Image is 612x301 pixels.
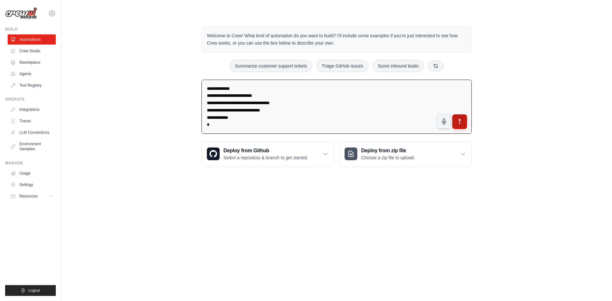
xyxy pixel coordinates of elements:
[8,34,56,45] a: Automations
[207,32,466,47] p: Welcome to Crew! What kind of automation do you want to build? I'll include some examples if you'...
[580,270,612,301] div: Widżet czatu
[5,285,56,296] button: Logout
[5,161,56,166] div: Manage
[8,80,56,90] a: Tool Registry
[316,60,368,72] button: Triage GitHub issues
[8,57,56,68] a: Marketplace
[8,191,56,201] button: Resources
[5,97,56,102] div: Operate
[19,194,38,199] span: Resources
[8,116,56,126] a: Traces
[28,288,40,293] span: Logout
[361,154,415,161] p: Choose a zip file to upload.
[5,7,37,19] img: Logo
[8,69,56,79] a: Agents
[8,127,56,138] a: LLM Connections
[223,154,308,161] p: Select a repository & branch to get started.
[223,147,308,154] h3: Deploy from Github
[8,180,56,190] a: Settings
[8,139,56,154] a: Environment Variables
[229,60,312,72] button: Summarize customer support tickets
[8,104,56,115] a: Integrations
[8,168,56,178] a: Usage
[5,27,56,32] div: Build
[580,270,612,301] iframe: Chat Widget
[372,60,424,72] button: Score inbound leads
[361,147,415,154] h3: Deploy from zip file
[8,46,56,56] a: Crew Studio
